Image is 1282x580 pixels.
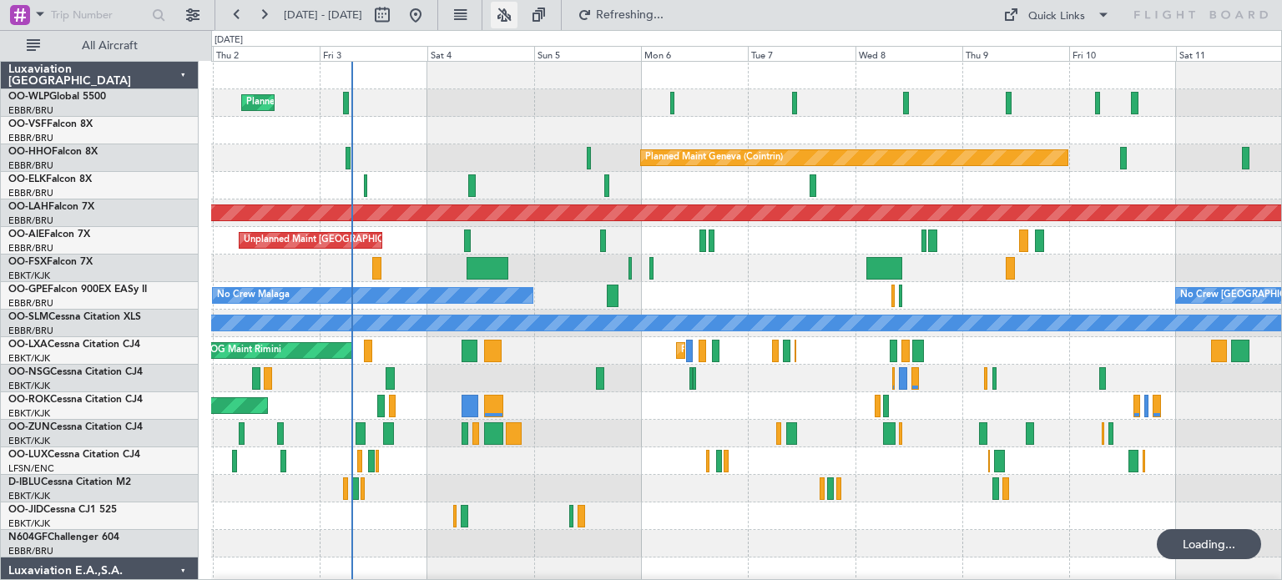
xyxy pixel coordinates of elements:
[204,338,281,363] div: AOG Maint Rimini
[427,46,534,61] div: Sat 4
[8,462,54,475] a: LFSN/ENC
[8,147,52,157] span: OO-HHO
[641,46,748,61] div: Mon 6
[8,435,50,447] a: EBKT/KJK
[8,517,50,530] a: EBKT/KJK
[8,92,49,102] span: OO-WLP
[8,422,143,432] a: OO-ZUNCessna Citation CJ4
[8,285,147,295] a: OO-GPEFalcon 900EX EASy II
[8,187,53,199] a: EBBR/BRU
[995,2,1118,28] button: Quick Links
[856,46,962,61] div: Wed 8
[8,174,46,184] span: OO-ELK
[8,312,141,322] a: OO-SLMCessna Citation XLS
[18,33,181,59] button: All Aircraft
[51,3,147,28] input: Trip Number
[645,145,783,170] div: Planned Maint Geneva (Cointrin)
[8,242,53,255] a: EBBR/BRU
[8,202,94,212] a: OO-LAHFalcon 7X
[8,340,140,350] a: OO-LXACessna Citation CJ4
[570,2,670,28] button: Refreshing...
[8,147,98,157] a: OO-HHOFalcon 8X
[213,46,320,61] div: Thu 2
[8,270,50,282] a: EBKT/KJK
[244,228,518,253] div: Unplanned Maint [GEOGRAPHIC_DATA] ([GEOGRAPHIC_DATA])
[8,104,53,117] a: EBBR/BRU
[681,338,876,363] div: Planned Maint Kortrijk-[GEOGRAPHIC_DATA]
[8,367,143,377] a: OO-NSGCessna Citation CJ4
[8,340,48,350] span: OO-LXA
[1028,8,1085,25] div: Quick Links
[8,325,53,337] a: EBBR/BRU
[8,229,90,240] a: OO-AIEFalcon 7X
[8,395,50,405] span: OO-ROK
[8,132,53,144] a: EBBR/BRU
[217,283,290,308] div: No Crew Malaga
[8,257,47,267] span: OO-FSX
[8,92,106,102] a: OO-WLPGlobal 5500
[8,422,50,432] span: OO-ZUN
[8,490,50,502] a: EBKT/KJK
[8,229,44,240] span: OO-AIE
[8,297,53,310] a: EBBR/BRU
[8,312,48,322] span: OO-SLM
[8,450,140,460] a: OO-LUXCessna Citation CJ4
[8,119,47,129] span: OO-VSF
[8,159,53,172] a: EBBR/BRU
[8,285,48,295] span: OO-GPE
[748,46,855,61] div: Tue 7
[1069,46,1176,61] div: Fri 10
[8,174,92,184] a: OO-ELKFalcon 8X
[8,202,48,212] span: OO-LAH
[8,450,48,460] span: OO-LUX
[8,119,93,129] a: OO-VSFFalcon 8X
[8,257,93,267] a: OO-FSXFalcon 7X
[8,352,50,365] a: EBKT/KJK
[320,46,426,61] div: Fri 3
[8,395,143,405] a: OO-ROKCessna Citation CJ4
[1157,529,1261,559] div: Loading...
[8,532,119,542] a: N604GFChallenger 604
[8,367,50,377] span: OO-NSG
[8,477,131,487] a: D-IBLUCessna Citation M2
[284,8,362,23] span: [DATE] - [DATE]
[8,545,53,557] a: EBBR/BRU
[8,477,41,487] span: D-IBLU
[215,33,243,48] div: [DATE]
[43,40,176,52] span: All Aircraft
[595,9,665,21] span: Refreshing...
[8,407,50,420] a: EBKT/KJK
[8,505,117,515] a: OO-JIDCessna CJ1 525
[8,380,50,392] a: EBKT/KJK
[246,90,366,115] div: Planned Maint Milan (Linate)
[8,505,43,515] span: OO-JID
[8,214,53,227] a: EBBR/BRU
[962,46,1069,61] div: Thu 9
[8,532,48,542] span: N604GF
